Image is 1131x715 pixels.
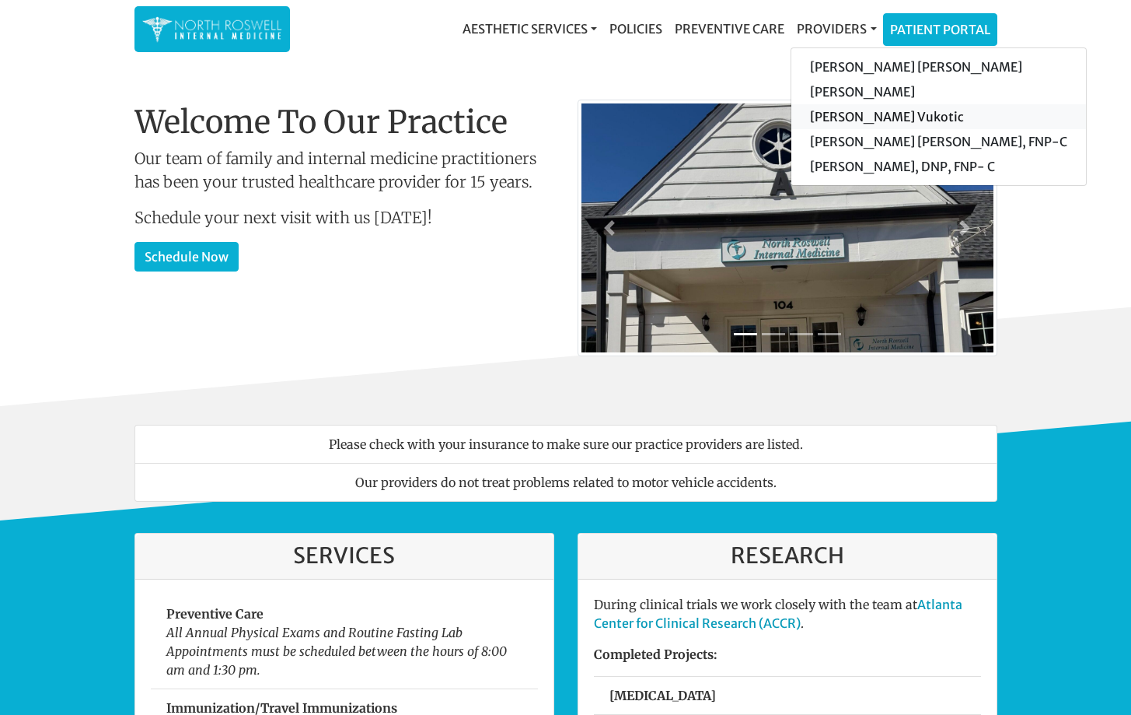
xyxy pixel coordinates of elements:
[134,147,554,194] p: Our team of family and internal medicine practitioners has been your trusted healthcare provider ...
[791,129,1086,154] a: [PERSON_NAME] [PERSON_NAME], FNP-C
[142,14,282,44] img: North Roswell Internal Medicine
[791,154,1086,179] a: [PERSON_NAME], DNP, FNP- C
[134,206,554,230] p: Schedule your next visit with us [DATE]!
[594,647,717,662] strong: Completed Projects:
[166,625,507,678] em: All Annual Physical Exams and Routine Fasting Lab Appointments must be scheduled between the hour...
[594,543,981,570] h3: Research
[668,13,791,44] a: Preventive Care
[134,463,997,502] li: Our providers do not treat problems related to motor vehicle accidents.
[791,13,882,44] a: Providers
[166,606,264,622] strong: Preventive Care
[134,425,997,464] li: Please check with your insurance to make sure our practice providers are listed.
[791,79,1086,104] a: [PERSON_NAME]
[151,543,538,570] h3: Services
[791,104,1086,129] a: [PERSON_NAME] Vukotic
[594,595,981,633] p: During clinical trials we work closely with the team at .
[791,54,1086,79] a: [PERSON_NAME] [PERSON_NAME]
[609,688,716,703] strong: [MEDICAL_DATA]
[603,13,668,44] a: Policies
[134,242,239,272] a: Schedule Now
[884,14,997,45] a: Patient Portal
[456,13,603,44] a: Aesthetic Services
[134,103,554,141] h1: Welcome To Our Practice
[594,597,962,631] a: Atlanta Center for Clinical Research (ACCR)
